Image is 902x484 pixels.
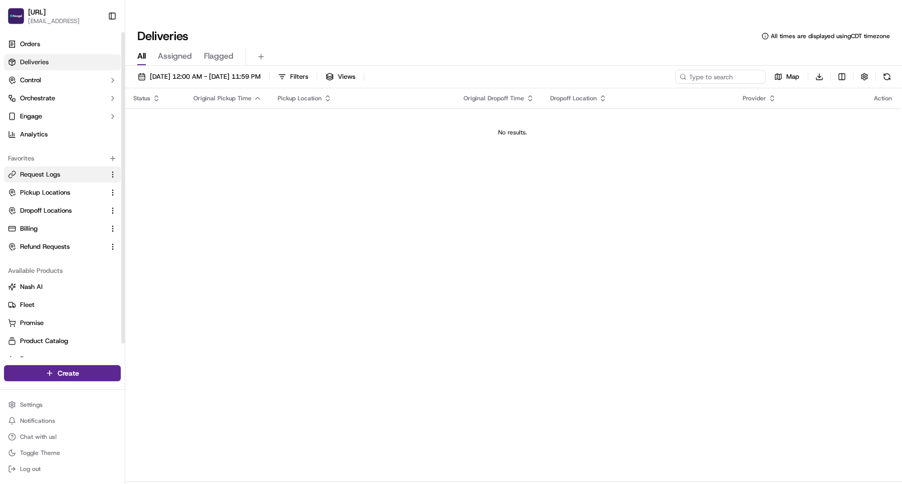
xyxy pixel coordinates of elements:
[10,10,30,30] img: Nash
[4,333,121,349] button: Product Catalog
[20,58,49,67] span: Deliveries
[4,126,121,142] a: Analytics
[34,96,164,106] div: Start new chat
[20,206,72,215] span: Dropoff Locations
[58,368,79,378] span: Create
[20,318,44,328] span: Promise
[4,430,121,444] button: Chat with us!
[675,70,766,84] input: Type to search
[10,146,18,154] div: 📗
[4,185,121,201] button: Pickup Locations
[20,130,48,139] span: Analytics
[4,414,121,428] button: Notifications
[8,170,105,179] a: Request Logs
[4,279,121,295] button: Nash AI
[81,141,165,159] a: 💻API Documentation
[20,145,77,155] span: Knowledge Base
[6,141,81,159] a: 📗Knowledge Base
[20,188,70,197] span: Pickup Locations
[464,94,524,102] span: Original Dropoff Time
[150,72,261,81] span: [DATE] 12:00 AM - [DATE] 11:59 PM
[338,72,355,81] span: Views
[4,446,121,460] button: Toggle Theme
[4,221,121,237] button: Billing
[158,50,192,62] span: Assigned
[20,355,43,364] span: Returns
[8,282,117,291] a: Nash AI
[28,17,80,25] button: [EMAIL_ADDRESS]
[8,337,117,346] a: Product Catalog
[880,70,894,84] button: Refresh
[8,224,105,233] a: Billing
[20,417,55,425] span: Notifications
[20,94,55,103] span: Orchestrate
[20,401,43,409] span: Settings
[4,365,121,381] button: Create
[4,54,121,70] a: Deliveries
[4,351,121,367] button: Returns
[771,32,890,40] span: All times are displayed using CDT timezone
[10,96,28,114] img: 1736555255976-a54dd68f-1ca7-489b-9aae-adbdc363a1c4
[95,145,161,155] span: API Documentation
[20,282,43,291] span: Nash AI
[4,150,121,167] div: Favorites
[204,50,234,62] span: Flagged
[874,94,892,102] div: Action
[20,465,41,473] span: Log out
[20,433,57,441] span: Chat with us!
[10,40,182,56] p: Welcome 👋
[274,70,313,84] button: Filters
[290,72,308,81] span: Filters
[8,242,105,251] a: Refund Requests
[193,94,252,102] span: Original Pickup Time
[133,70,265,84] button: [DATE] 12:00 AM - [DATE] 11:59 PM
[20,76,41,85] span: Control
[26,65,180,75] input: Got a question? Start typing here...
[100,170,121,178] span: Pylon
[550,94,597,102] span: Dropoff Location
[28,7,46,17] button: [URL]
[129,128,896,136] div: No results.
[4,72,121,88] button: Control
[770,70,804,84] button: Map
[137,50,146,62] span: All
[20,300,35,309] span: Fleet
[4,297,121,313] button: Fleet
[321,70,360,84] button: Views
[8,355,117,364] a: Returns
[743,94,766,102] span: Provider
[4,108,121,124] button: Engage
[20,112,42,121] span: Engage
[8,206,105,215] a: Dropoff Locations
[8,300,117,309] a: Fleet
[4,239,121,255] button: Refund Requests
[133,94,150,102] span: Status
[4,167,121,183] button: Request Logs
[20,449,60,457] span: Toggle Theme
[4,263,121,279] div: Available Products
[4,4,104,28] button: Froogal.ai[URL][EMAIL_ADDRESS]
[278,94,322,102] span: Pickup Location
[4,203,121,219] button: Dropoff Locations
[786,72,799,81] span: Map
[137,28,188,44] h1: Deliveries
[20,40,40,49] span: Orders
[8,8,24,24] img: Froogal.ai
[170,99,182,111] button: Start new chat
[20,170,60,179] span: Request Logs
[20,224,38,233] span: Billing
[20,242,70,251] span: Refund Requests
[4,398,121,412] button: Settings
[85,146,93,154] div: 💻
[4,315,121,331] button: Promise
[4,90,121,106] button: Orchestrate
[8,318,117,328] a: Promise
[71,170,121,178] a: Powered byPylon
[34,106,127,114] div: We're available if you need us!
[4,462,121,476] button: Log out
[4,36,121,52] a: Orders
[20,337,68,346] span: Product Catalog
[8,188,105,197] a: Pickup Locations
